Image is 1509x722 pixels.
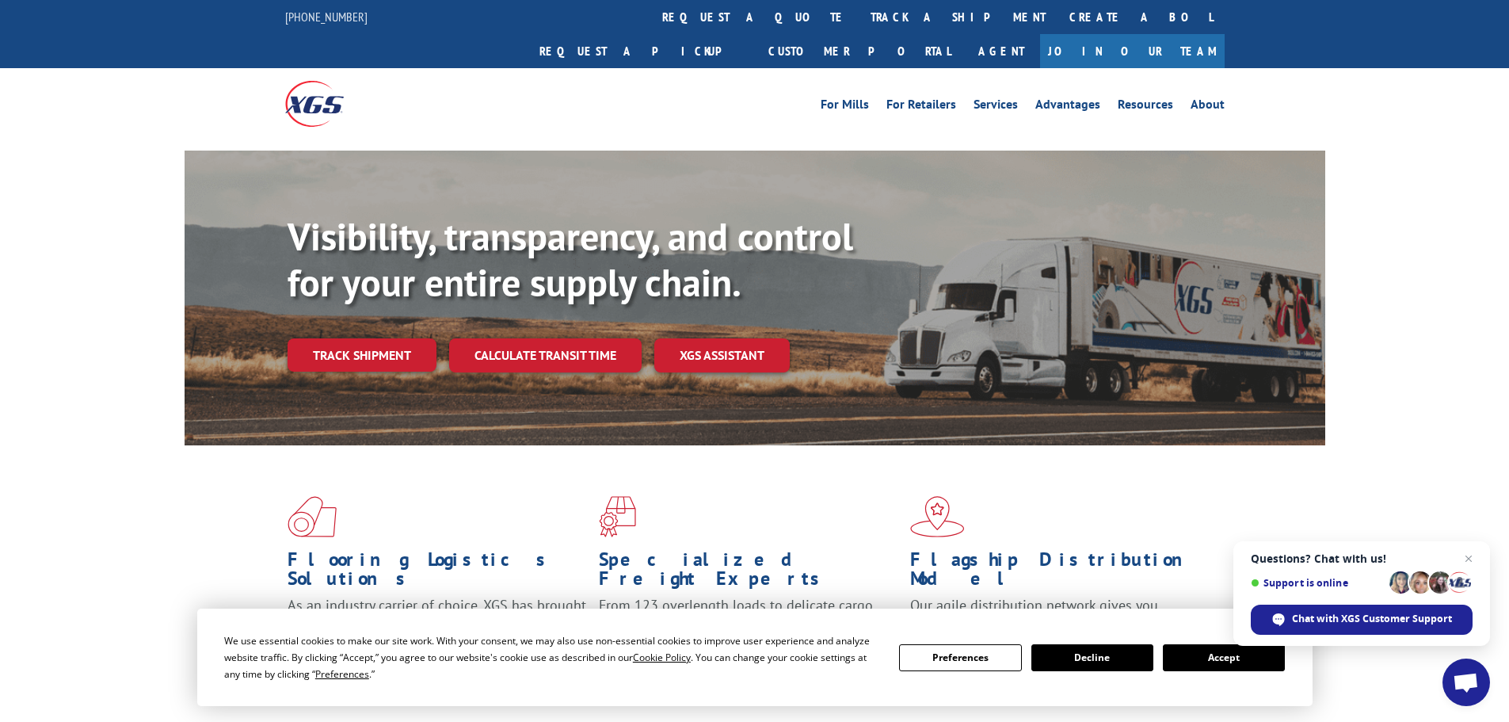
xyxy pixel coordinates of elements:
div: Cookie Consent Prompt [197,609,1313,706]
h1: Flagship Distribution Model [910,550,1210,596]
button: Decline [1031,644,1153,671]
img: xgs-icon-focused-on-flooring-red [599,496,636,537]
a: For Retailers [886,98,956,116]
span: Chat with XGS Customer Support [1251,605,1473,635]
a: Request a pickup [528,34,756,68]
a: About [1191,98,1225,116]
p: From 123 overlength loads to delicate cargo, our experienced staff knows the best way to move you... [599,596,898,667]
span: As an industry carrier of choice, XGS has brought innovation and dedication to flooring logistics... [288,596,586,652]
a: Open chat [1442,659,1490,706]
span: Chat with XGS Customer Support [1292,612,1452,626]
h1: Specialized Freight Experts [599,550,898,596]
a: Advantages [1035,98,1100,116]
a: Agent [962,34,1040,68]
a: Customer Portal [756,34,962,68]
button: Preferences [899,644,1021,671]
a: Track shipment [288,338,436,372]
button: Accept [1163,644,1285,671]
span: Questions? Chat with us! [1251,552,1473,565]
span: Support is online [1251,577,1384,589]
h1: Flooring Logistics Solutions [288,550,587,596]
a: Services [974,98,1018,116]
span: Preferences [315,667,369,681]
div: We use essential cookies to make our site work. With your consent, we may also use non-essential ... [224,632,880,682]
img: xgs-icon-flagship-distribution-model-red [910,496,965,537]
a: Resources [1118,98,1173,116]
a: XGS ASSISTANT [654,338,790,372]
img: xgs-icon-total-supply-chain-intelligence-red [288,496,337,537]
b: Visibility, transparency, and control for your entire supply chain. [288,212,853,307]
a: Calculate transit time [449,338,642,372]
a: Join Our Team [1040,34,1225,68]
span: Cookie Policy [633,651,691,664]
a: For Mills [821,98,869,116]
span: Our agile distribution network gives you nationwide inventory management on demand. [910,596,1202,633]
a: [PHONE_NUMBER] [285,9,368,25]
